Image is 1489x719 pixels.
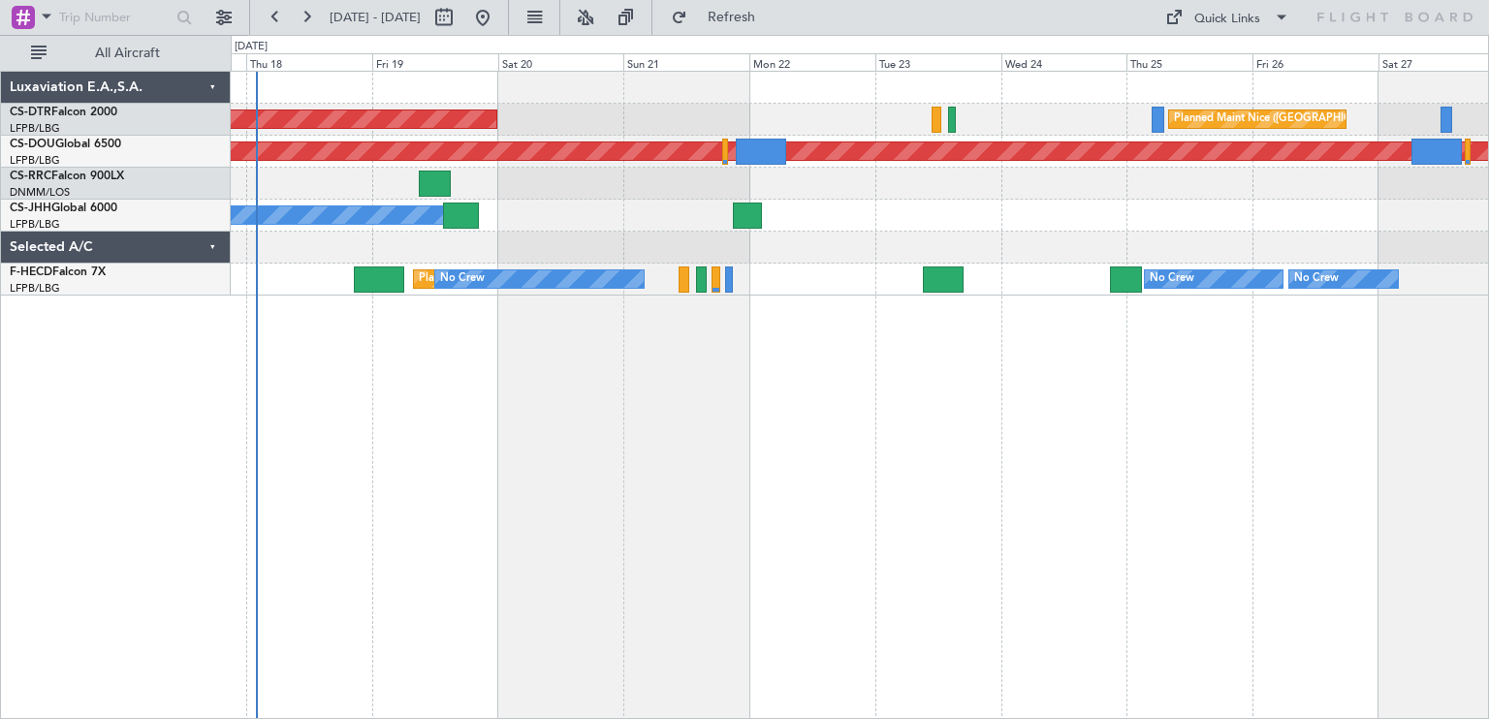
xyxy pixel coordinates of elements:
[10,153,60,168] a: LFPB/LBG
[330,9,421,26] span: [DATE] - [DATE]
[691,11,773,24] span: Refresh
[662,2,778,33] button: Refresh
[875,53,1001,71] div: Tue 23
[21,38,210,69] button: All Aircraft
[10,139,55,150] span: CS-DOU
[419,265,724,294] div: Planned Maint [GEOGRAPHIC_DATA] ([GEOGRAPHIC_DATA])
[1156,2,1299,33] button: Quick Links
[10,266,106,278] a: F-HECDFalcon 7X
[1294,265,1339,294] div: No Crew
[440,265,485,294] div: No Crew
[246,53,372,71] div: Thu 18
[10,203,51,214] span: CS-JHH
[10,171,124,182] a: CS-RRCFalcon 900LX
[59,3,171,32] input: Trip Number
[372,53,498,71] div: Fri 19
[1001,53,1127,71] div: Wed 24
[1174,105,1390,134] div: Planned Maint Nice ([GEOGRAPHIC_DATA])
[50,47,205,60] span: All Aircraft
[10,185,70,200] a: DNMM/LOS
[623,53,749,71] div: Sun 21
[10,266,52,278] span: F-HECD
[1150,265,1194,294] div: No Crew
[10,281,60,296] a: LFPB/LBG
[10,107,117,118] a: CS-DTRFalcon 2000
[235,39,268,55] div: [DATE]
[498,53,624,71] div: Sat 20
[10,139,121,150] a: CS-DOUGlobal 6500
[1126,53,1252,71] div: Thu 25
[10,203,117,214] a: CS-JHHGlobal 6000
[10,217,60,232] a: LFPB/LBG
[10,107,51,118] span: CS-DTR
[1252,53,1378,71] div: Fri 26
[1194,10,1260,29] div: Quick Links
[749,53,875,71] div: Mon 22
[10,121,60,136] a: LFPB/LBG
[10,171,51,182] span: CS-RRC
